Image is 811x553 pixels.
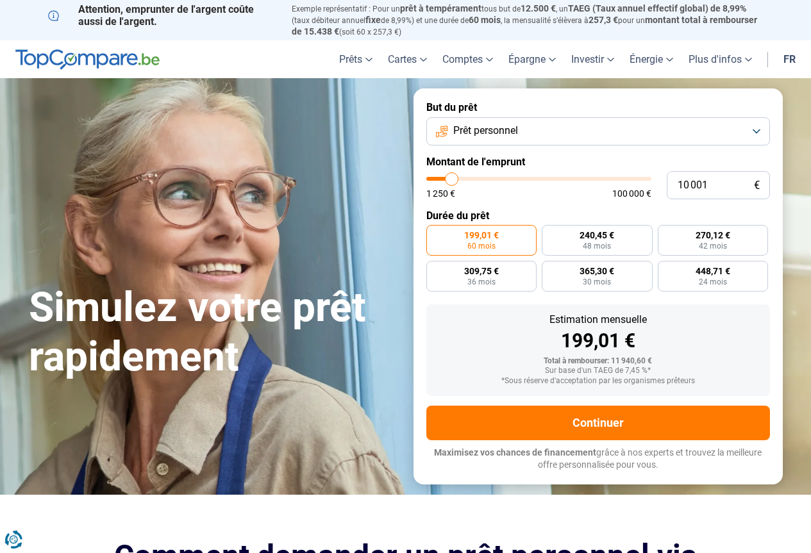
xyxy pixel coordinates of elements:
[437,367,760,376] div: Sur base d'un TAEG de 7,45 %*
[435,40,501,78] a: Comptes
[453,124,518,138] span: Prêt personnel
[501,40,564,78] a: Épargne
[612,189,651,198] span: 100 000 €
[696,267,730,276] span: 448,71 €
[589,15,618,25] span: 257,3 €
[681,40,760,78] a: Plus d'infos
[437,315,760,325] div: Estimation mensuelle
[568,3,746,13] span: TAEG (Taux annuel effectif global) de 8,99%
[622,40,681,78] a: Énergie
[426,210,770,222] label: Durée du prêt
[696,231,730,240] span: 270,12 €
[400,3,481,13] span: prêt à tempérament
[437,357,760,366] div: Total à rembourser: 11 940,60 €
[426,189,455,198] span: 1 250 €
[426,156,770,168] label: Montant de l'emprunt
[434,447,596,458] span: Maximisez vos chances de financement
[776,40,803,78] a: fr
[467,242,496,250] span: 60 mois
[464,267,499,276] span: 309,75 €
[426,117,770,145] button: Prêt personnel
[580,267,614,276] span: 365,30 €
[15,49,160,70] img: TopCompare
[426,447,770,472] p: grâce à nos experts et trouvez la meilleure offre personnalisée pour vous.
[754,180,760,191] span: €
[426,101,770,113] label: But du prêt
[292,15,757,37] span: montant total à rembourser de 15.438 €
[580,231,614,240] span: 240,45 €
[437,377,760,386] div: *Sous réserve d'acceptation par les organismes prêteurs
[521,3,556,13] span: 12.500 €
[331,40,380,78] a: Prêts
[583,242,611,250] span: 48 mois
[469,15,501,25] span: 60 mois
[564,40,622,78] a: Investir
[437,331,760,351] div: 199,01 €
[699,278,727,286] span: 24 mois
[467,278,496,286] span: 36 mois
[292,3,764,37] p: Exemple représentatif : Pour un tous but de , un (taux débiteur annuel de 8,99%) et une durée de ...
[464,231,499,240] span: 199,01 €
[426,406,770,440] button: Continuer
[699,242,727,250] span: 42 mois
[365,15,381,25] span: fixe
[583,278,611,286] span: 30 mois
[48,3,276,28] p: Attention, emprunter de l'argent coûte aussi de l'argent.
[380,40,435,78] a: Cartes
[29,283,398,382] h1: Simulez votre prêt rapidement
